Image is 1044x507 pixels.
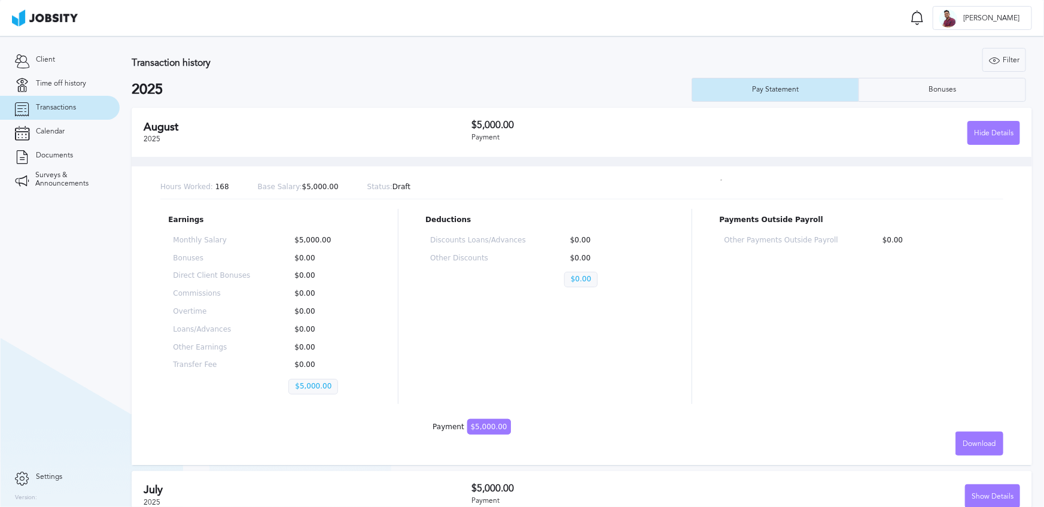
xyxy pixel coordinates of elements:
[144,135,160,143] span: 2025
[258,183,339,192] p: $5,000.00
[876,236,990,245] p: $0.00
[692,78,859,102] button: Pay Statement
[430,236,526,245] p: Discounts Loans/Advances
[35,171,105,188] span: Surveys & Announcements
[471,483,745,494] h3: $5,000.00
[288,379,338,394] p: $5,000.00
[955,432,1003,456] button: Download
[430,254,526,263] p: Other Discounts
[132,81,692,98] h2: 2025
[36,56,55,64] span: Client
[471,497,745,505] div: Payment
[173,326,250,334] p: Loans/Advances
[144,498,160,506] span: 2025
[288,326,366,334] p: $0.00
[160,183,229,192] p: 168
[173,254,250,263] p: Bonuses
[746,86,805,94] div: Pay Statement
[132,57,621,68] h3: Transaction history
[471,133,745,142] div: Payment
[471,120,745,130] h3: $5,000.00
[967,121,1020,145] button: Hide Details
[173,361,250,369] p: Transfer Fee
[36,127,65,136] span: Calendar
[173,236,250,245] p: Monthly Salary
[963,440,996,448] span: Download
[36,104,76,112] span: Transactions
[564,236,660,245] p: $0.00
[939,10,957,28] div: B
[367,183,411,192] p: Draft
[859,78,1026,102] button: Bonuses
[982,48,1026,72] button: Filter
[288,236,366,245] p: $5,000.00
[173,272,250,280] p: Direct Client Bonuses
[173,344,250,352] p: Other Earnings
[160,183,213,191] span: Hours Worked:
[15,494,37,502] label: Version:
[12,10,78,26] img: ab4bad089aa723f57921c736e9817d99.png
[433,423,510,432] div: Payment
[288,290,366,298] p: $0.00
[288,361,366,369] p: $0.00
[288,308,366,316] p: $0.00
[168,216,370,224] p: Earnings
[467,419,511,435] span: $5,000.00
[36,473,62,481] span: Settings
[564,272,598,287] p: $0.00
[173,308,250,316] p: Overtime
[144,484,471,496] h2: July
[258,183,302,191] span: Base Salary:
[720,216,996,224] p: Payments Outside Payroll
[288,344,366,352] p: $0.00
[425,216,664,224] p: Deductions
[288,254,366,263] p: $0.00
[923,86,962,94] div: Bonuses
[36,80,86,88] span: Time off history
[173,290,250,298] p: Commissions
[36,151,73,160] span: Documents
[288,272,366,280] p: $0.00
[933,6,1032,30] button: B[PERSON_NAME]
[725,236,838,245] p: Other Payments Outside Payroll
[144,121,471,133] h2: August
[957,14,1025,23] span: [PERSON_NAME]
[367,183,392,191] span: Status:
[564,254,660,263] p: $0.00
